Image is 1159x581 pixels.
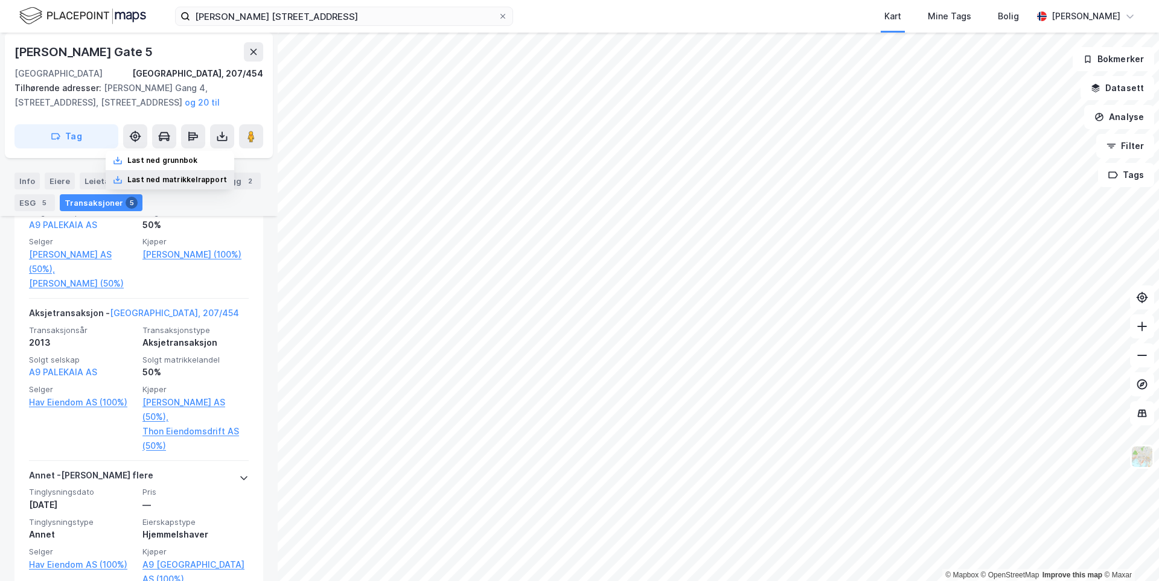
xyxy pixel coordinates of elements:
a: Thon Eiendomsdrift AS (50%) [142,424,249,453]
span: Kjøper [142,547,249,557]
iframe: Chat Widget [1099,523,1159,581]
div: Bygg [216,173,261,189]
div: 50% [142,218,249,232]
a: A9 PALEKAIA AS [29,367,97,377]
div: Annet [29,527,135,542]
button: Tags [1098,163,1154,187]
div: Kart [884,9,901,24]
input: Søk på adresse, matrikkel, gårdeiere, leietakere eller personer [190,7,498,25]
span: Solgt matrikkelandel [142,355,249,365]
span: Kjøper [142,384,249,395]
div: Bolig [998,9,1019,24]
div: 5 [126,197,138,209]
div: [PERSON_NAME] Gang 4, [STREET_ADDRESS], [STREET_ADDRESS] [14,81,254,110]
div: [PERSON_NAME] [1052,9,1120,24]
div: — [142,498,249,512]
span: Transaksjonstype [142,325,249,335]
div: 2 [244,175,256,187]
button: Datasett [1081,76,1154,100]
button: Filter [1096,134,1154,158]
span: Transaksjonsår [29,325,135,335]
button: Tag [14,124,118,148]
a: [PERSON_NAME] AS (50%), [29,247,135,276]
div: Kontrollprogram for chat [1099,523,1159,581]
span: Selger [29,237,135,247]
span: Solgt selskap [29,355,135,365]
button: Analyse [1084,105,1154,129]
div: Last ned grunnbok [127,156,197,165]
a: [PERSON_NAME] (100%) [142,247,249,262]
div: ESG [14,194,55,211]
a: Hav Eiendom AS (100%) [29,557,135,572]
span: Pris [142,487,249,497]
div: Mine Tags [928,9,971,24]
img: Z [1131,445,1154,468]
a: [PERSON_NAME] (50%) [29,276,135,291]
span: Tinglysningstype [29,517,135,527]
span: Tinglysningsdato [29,487,135,497]
div: 50% [142,365,249,379]
span: Selger [29,547,135,557]
button: Bokmerker [1073,47,1154,71]
div: Leietakere [80,173,147,189]
div: Aksjetransaksjon - [29,306,239,325]
div: Eiere [45,173,75,189]
span: Eierskapstype [142,517,249,527]
a: OpenStreetMap [981,571,1039,579]
div: Transaksjoner [60,194,142,211]
div: 2013 [29,335,135,350]
img: logo.f888ab2527a4732fd821a326f86c7f29.svg [19,5,146,27]
span: Selger [29,384,135,395]
a: Hav Eiendom AS (100%) [29,395,135,410]
div: Last ned matrikkelrapport [127,175,227,185]
div: [DATE] [29,498,135,512]
div: 5 [38,197,50,209]
div: [GEOGRAPHIC_DATA], 207/454 [132,66,263,81]
a: [GEOGRAPHIC_DATA], 207/454 [110,308,239,318]
a: Improve this map [1042,571,1102,579]
a: A9 PALEKAIA AS [29,220,97,230]
span: Kjøper [142,237,249,247]
div: Annet - [PERSON_NAME] flere [29,468,153,487]
div: Info [14,173,40,189]
div: [GEOGRAPHIC_DATA] [14,66,103,81]
span: Tilhørende adresser: [14,83,104,93]
a: [PERSON_NAME] AS (50%), [142,395,249,424]
div: [PERSON_NAME] Gate 5 [14,42,155,62]
a: Mapbox [945,571,979,579]
div: Hjemmelshaver [142,527,249,542]
div: Aksjetransaksjon [142,335,249,350]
